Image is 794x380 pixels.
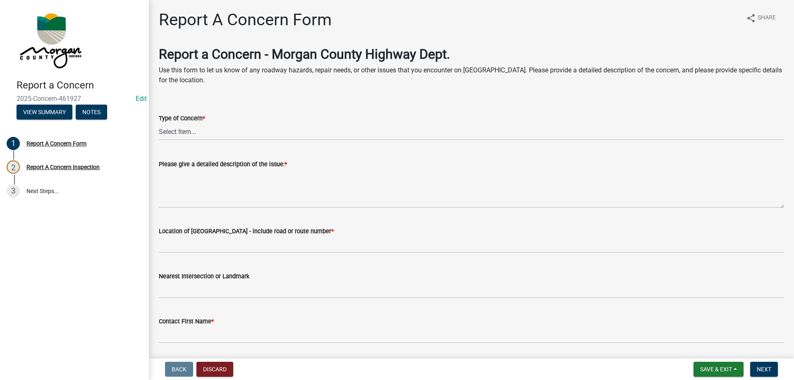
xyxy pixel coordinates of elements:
[159,162,287,167] label: Please give a detailed description of the issue:
[700,366,732,373] span: Save & Exit
[159,116,205,122] label: Type of Concern
[739,10,782,26] button: shareShare
[159,229,334,234] label: Location of [GEOGRAPHIC_DATA] - include road or route number
[694,362,744,377] button: Save & Exit
[136,95,147,103] a: Edit
[17,105,72,119] button: View Summary
[17,79,142,91] h4: Report a Concern
[26,164,100,170] div: Report A Concern Inspection
[7,160,20,174] div: 2
[758,13,776,23] span: Share
[159,274,249,280] label: Nearest Intersection or Landmark
[159,46,450,62] strong: Report a Concern - Morgan County Highway Dept.
[165,362,193,377] button: Back
[76,105,107,119] button: Notes
[17,109,72,116] wm-modal-confirm: Summary
[757,366,771,373] span: Next
[196,362,233,377] button: Discard
[7,137,20,150] div: 1
[746,13,756,23] i: share
[17,9,83,71] img: Morgan County, Indiana
[7,184,20,198] div: 3
[76,109,107,116] wm-modal-confirm: Notes
[159,10,332,30] h1: Report A Concern Form
[26,141,86,146] div: Report A Concern Form
[750,362,778,377] button: Next
[172,366,187,373] span: Back
[159,319,214,325] label: Contact First Name
[159,65,784,85] p: Use this form to let us know of any roadway hazards, repair needs, or other issues that you encou...
[136,95,147,103] wm-modal-confirm: Edit Application Number
[17,95,132,103] span: 2025-Concern-461927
